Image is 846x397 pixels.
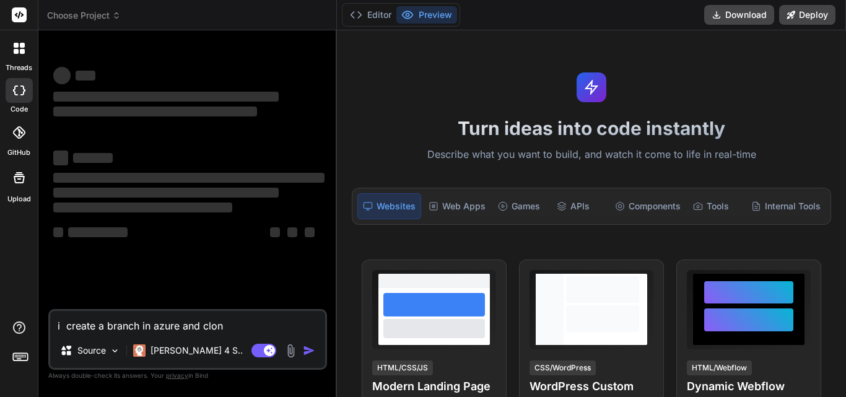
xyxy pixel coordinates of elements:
span: ‌ [53,107,257,116]
button: Download [704,5,774,25]
h1: Turn ideas into code instantly [344,117,839,139]
span: ‌ [53,67,71,84]
span: ‌ [305,227,315,237]
p: Source [77,344,106,357]
p: Always double-check its answers. Your in Bind [48,370,327,382]
div: Components [610,193,686,219]
div: HTML/CSS/JS [372,360,433,375]
h4: Modern Landing Page [372,378,496,395]
button: Deploy [779,5,835,25]
span: Choose Project [47,9,121,22]
button: Editor [345,6,396,24]
div: Web Apps [424,193,491,219]
span: ‌ [73,153,113,163]
img: Pick Models [110,346,120,356]
span: ‌ [53,227,63,237]
label: GitHub [7,147,30,158]
div: Websites [357,193,421,219]
span: ‌ [53,173,325,183]
textarea: i create a branch in azure and clon [50,311,325,333]
div: Internal Tools [746,193,826,219]
span: ‌ [68,227,128,237]
p: Describe what you want to build, and watch it come to life in real-time [344,147,839,163]
div: Tools [688,193,744,219]
span: ‌ [53,151,68,165]
button: Preview [396,6,457,24]
span: ‌ [53,188,279,198]
span: ‌ [270,227,280,237]
div: Games [493,193,549,219]
label: threads [6,63,32,73]
label: Upload [7,194,31,204]
span: ‌ [287,227,297,237]
p: [PERSON_NAME] 4 S.. [150,344,243,357]
span: ‌ [53,203,232,212]
span: privacy [166,372,188,379]
span: ‌ [53,92,279,102]
div: CSS/WordPress [530,360,596,375]
img: icon [303,344,315,357]
img: attachment [284,344,298,358]
div: APIs [552,193,608,219]
div: HTML/Webflow [687,360,752,375]
span: ‌ [76,71,95,81]
img: Claude 4 Sonnet [133,344,146,357]
label: code [11,104,28,115]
